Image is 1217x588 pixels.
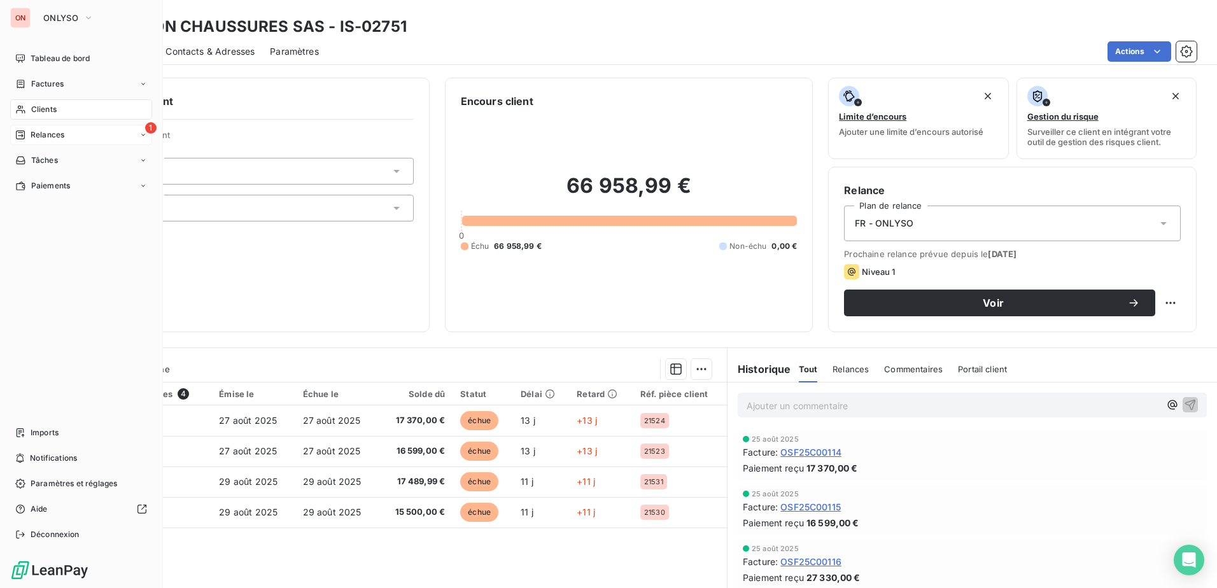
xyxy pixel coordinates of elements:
[459,230,464,241] span: 0
[77,94,414,109] h6: Informations client
[31,180,70,192] span: Paiements
[219,476,278,487] span: 29 août 2025
[165,45,255,58] span: Contacts & Adresses
[521,389,561,399] div: Délai
[743,461,804,475] span: Paiement reçu
[577,389,625,399] div: Retard
[799,364,818,374] span: Tout
[303,389,371,399] div: Échue le
[752,435,799,443] span: 25 août 2025
[31,78,64,90] span: Factures
[521,445,535,456] span: 13 j
[844,290,1155,316] button: Voir
[833,364,869,374] span: Relances
[958,364,1007,374] span: Portail client
[178,388,189,400] span: 4
[1027,127,1186,147] span: Surveiller ce client en intégrant votre outil de gestion des risques client.
[461,173,798,211] h2: 66 958,99 €
[31,427,59,438] span: Imports
[494,241,542,252] span: 66 958,99 €
[30,452,77,464] span: Notifications
[577,507,595,517] span: +11 j
[988,249,1017,259] span: [DATE]
[219,415,277,426] span: 27 août 2025
[521,476,533,487] span: 11 j
[10,499,152,519] a: Aide
[31,503,48,515] span: Aide
[460,503,498,522] span: échue
[743,445,778,459] span: Facture :
[640,389,719,399] div: Réf. pièce client
[855,217,913,230] span: FR - ONLYSO
[743,571,804,584] span: Paiement reçu
[844,183,1181,198] h6: Relance
[521,507,533,517] span: 11 j
[219,507,278,517] span: 29 août 2025
[806,571,861,584] span: 27 330,00 €
[460,411,498,430] span: échue
[471,241,489,252] span: Échu
[31,129,64,141] span: Relances
[728,361,791,377] h6: Historique
[828,78,1008,159] button: Limite d’encoursAjouter une limite d’encours autorisé
[303,445,361,456] span: 27 août 2025
[644,417,665,424] span: 21524
[386,389,445,399] div: Solde dû
[644,447,665,455] span: 21523
[729,241,766,252] span: Non-échu
[771,241,797,252] span: 0,00 €
[10,8,31,28] div: ON
[10,560,89,580] img: Logo LeanPay
[303,415,361,426] span: 27 août 2025
[460,442,498,461] span: échue
[839,111,906,122] span: Limite d’encours
[743,555,778,568] span: Facture :
[460,472,498,491] span: échue
[1108,41,1171,62] button: Actions
[460,389,505,399] div: Statut
[644,508,665,516] span: 21530
[270,45,319,58] span: Paramètres
[386,414,445,427] span: 17 370,00 €
[386,475,445,488] span: 17 489,99 €
[780,445,841,459] span: OSF25C00114
[303,507,362,517] span: 29 août 2025
[577,445,597,456] span: +13 j
[145,122,157,134] span: 1
[386,445,445,458] span: 16 599,00 €
[577,476,595,487] span: +11 j
[1017,78,1197,159] button: Gestion du risqueSurveiller ce client en intégrant votre outil de gestion des risques client.
[780,555,841,568] span: OSF25C00116
[31,104,57,115] span: Clients
[644,478,663,486] span: 21531
[102,130,414,148] span: Propriétés Client
[743,500,778,514] span: Facture :
[521,415,535,426] span: 13 j
[219,445,277,456] span: 27 août 2025
[303,476,362,487] span: 29 août 2025
[386,506,445,519] span: 15 500,00 €
[752,490,799,498] span: 25 août 2025
[806,461,858,475] span: 17 370,00 €
[31,53,90,64] span: Tableau de bord
[844,249,1181,259] span: Prochaine relance prévue depuis le
[839,127,983,137] span: Ajouter une limite d’encours autorisé
[31,529,80,540] span: Déconnexion
[780,500,841,514] span: OSF25C00115
[43,13,78,23] span: ONLYSO
[862,267,895,277] span: Niveau 1
[884,364,943,374] span: Commentaires
[1174,545,1204,575] div: Open Intercom Messenger
[112,15,407,38] h3: BESSON CHAUSSURES SAS - IS-02751
[859,298,1127,308] span: Voir
[743,516,804,529] span: Paiement reçu
[806,516,859,529] span: 16 599,00 €
[461,94,533,109] h6: Encours client
[577,415,597,426] span: +13 j
[31,155,58,166] span: Tâches
[752,545,799,552] span: 25 août 2025
[1027,111,1099,122] span: Gestion du risque
[31,478,117,489] span: Paramètres et réglages
[219,389,287,399] div: Émise le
